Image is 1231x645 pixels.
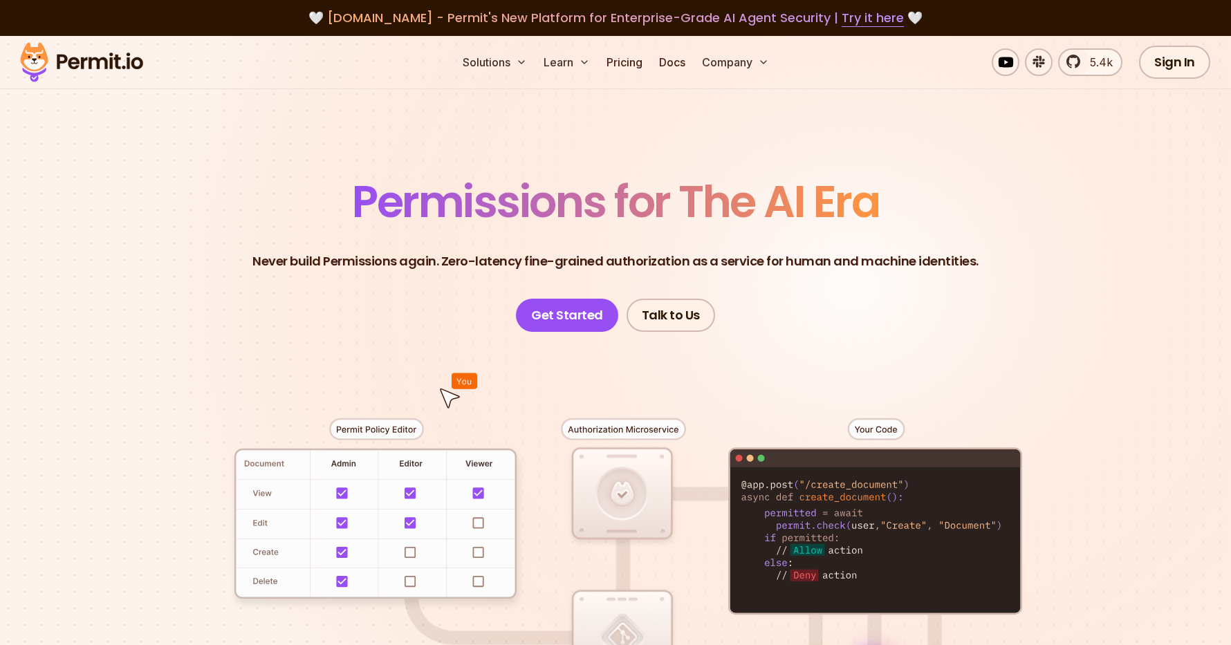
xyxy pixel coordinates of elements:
[14,39,149,86] img: Permit logo
[352,171,879,232] span: Permissions for The AI Era
[538,48,595,76] button: Learn
[1058,48,1122,76] a: 5.4k
[654,48,691,76] a: Docs
[1139,46,1210,79] a: Sign In
[1082,54,1113,71] span: 5.4k
[842,9,904,27] a: Try it here
[627,299,715,332] a: Talk to Us
[601,48,648,76] a: Pricing
[696,48,775,76] button: Company
[516,299,618,332] a: Get Started
[33,8,1198,28] div: 🤍 🤍
[252,252,979,271] p: Never build Permissions again. Zero-latency fine-grained authorization as a service for human and...
[457,48,533,76] button: Solutions
[327,9,904,26] span: [DOMAIN_NAME] - Permit's New Platform for Enterprise-Grade AI Agent Security |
